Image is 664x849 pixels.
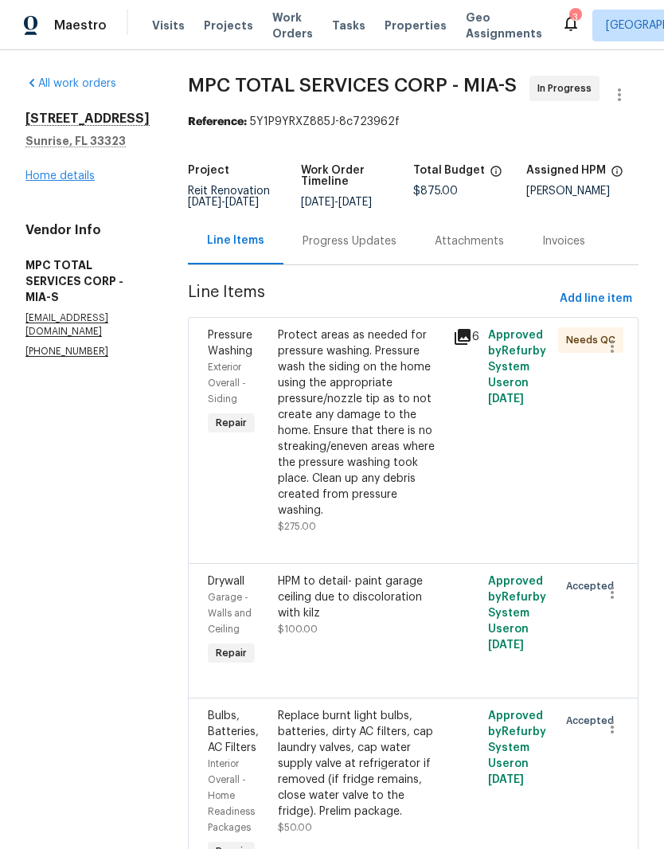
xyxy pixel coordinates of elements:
[188,197,259,208] span: -
[413,186,458,197] span: $875.00
[278,708,443,820] div: Replace burnt light bulbs, batteries, dirty AC filters, cap laundry valves, cap water supply valv...
[209,645,253,661] span: Repair
[188,197,221,208] span: [DATE]
[208,710,259,753] span: Bulbs, Batteries, AC Filters
[25,170,95,182] a: Home details
[553,284,639,314] button: Add line item
[204,18,253,33] span: Projects
[152,18,185,33] span: Visits
[188,114,639,130] div: 5Y1P9YRXZ885J-8c723962f
[488,710,546,785] span: Approved by Refurby System User on
[272,10,313,41] span: Work Orders
[207,233,264,248] div: Line Items
[208,362,246,404] span: Exterior Overall - Siding
[188,165,229,176] h5: Project
[25,257,150,305] h5: MPC TOTAL SERVICES CORP - MIA-S
[566,713,620,729] span: Accepted
[611,165,623,186] span: The hpm assigned to this work order.
[490,165,502,186] span: The total cost of line items that have been proposed by Opendoor. This sum includes line items th...
[542,233,585,249] div: Invoices
[526,186,639,197] div: [PERSON_NAME]
[208,576,244,587] span: Drywall
[488,774,524,785] span: [DATE]
[453,327,478,346] div: 6
[301,197,334,208] span: [DATE]
[54,18,107,33] span: Maestro
[488,330,546,405] span: Approved by Refurby System User on
[25,78,116,89] a: All work orders
[278,823,312,832] span: $50.00
[301,165,414,187] h5: Work Order Timeline
[435,233,504,249] div: Attachments
[537,80,598,96] span: In Progress
[209,415,253,431] span: Repair
[225,197,259,208] span: [DATE]
[488,393,524,405] span: [DATE]
[566,332,622,348] span: Needs QC
[338,197,372,208] span: [DATE]
[566,578,620,594] span: Accepted
[188,76,517,95] span: MPC TOTAL SERVICES CORP - MIA-S
[25,222,150,238] h4: Vendor Info
[278,624,318,634] span: $100.00
[413,165,485,176] h5: Total Budget
[208,759,255,832] span: Interior Overall - Home Readiness Packages
[208,593,252,634] span: Garage - Walls and Ceiling
[301,197,372,208] span: -
[385,18,447,33] span: Properties
[303,233,396,249] div: Progress Updates
[278,573,443,621] div: HPM to detail- paint garage ceiling due to discoloration with kilz
[188,116,247,127] b: Reference:
[560,289,632,309] span: Add line item
[466,10,542,41] span: Geo Assignments
[188,186,270,208] span: Reit Renovation
[278,327,443,518] div: Protect areas as needed for pressure washing. Pressure wash the siding on the home using the appr...
[488,576,546,651] span: Approved by Refurby System User on
[526,165,606,176] h5: Assigned HPM
[569,10,580,25] div: 3
[332,20,365,31] span: Tasks
[488,640,524,651] span: [DATE]
[188,284,553,314] span: Line Items
[208,330,252,357] span: Pressure Washing
[278,522,316,531] span: $275.00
